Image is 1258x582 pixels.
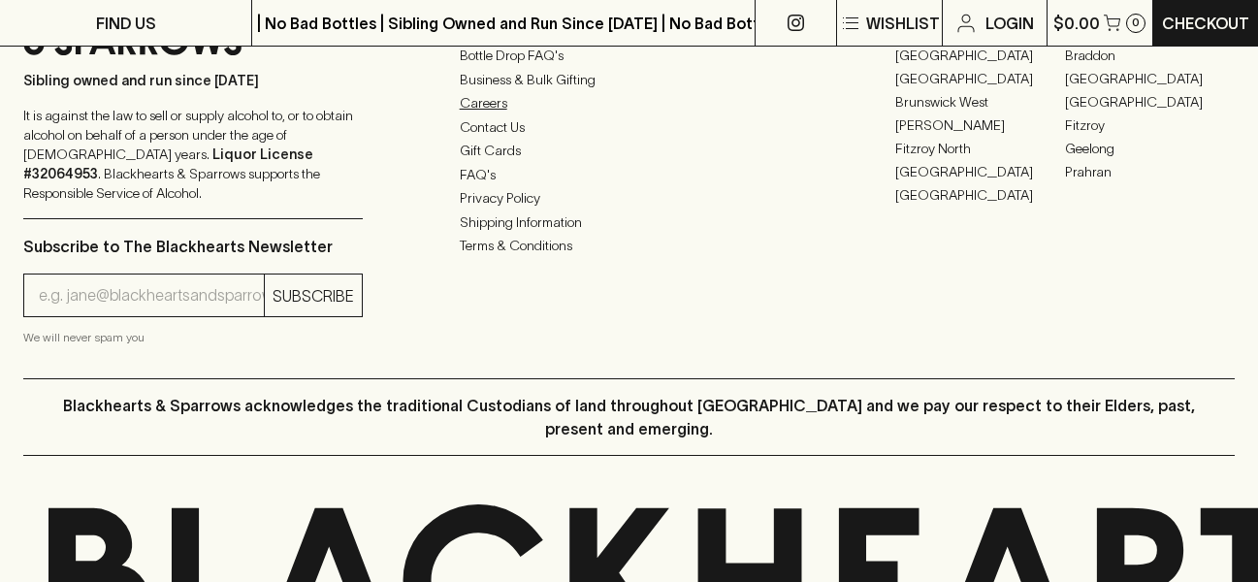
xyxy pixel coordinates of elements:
p: Wishlist [866,12,940,35]
a: Privacy Policy [460,187,799,210]
a: FAQ's [460,163,799,186]
p: Blackhearts & Sparrows acknowledges the traditional Custodians of land throughout [GEOGRAPHIC_DAT... [38,394,1220,440]
a: Geelong [1065,137,1235,160]
a: [GEOGRAPHIC_DATA] [895,160,1065,183]
p: $0.00 [1053,12,1100,35]
a: [GEOGRAPHIC_DATA] [895,44,1065,67]
p: Sibling owned and run since [DATE] [23,71,363,90]
input: e.g. jane@blackheartsandsparrows.com.au [39,280,264,311]
p: SUBSCRIBE [273,284,354,307]
p: Login [985,12,1034,35]
a: Prahran [1065,160,1235,183]
button: SUBSCRIBE [265,275,362,316]
a: [GEOGRAPHIC_DATA] [895,67,1065,90]
a: Careers [460,92,799,115]
a: Business & Bulk Gifting [460,68,799,91]
a: Brunswick West [895,90,1065,113]
a: Braddon [1065,44,1235,67]
p: We will never spam you [23,328,363,347]
p: Subscribe to The Blackhearts Newsletter [23,235,363,258]
a: [GEOGRAPHIC_DATA] [1065,90,1235,113]
a: Gift Cards [460,140,799,163]
a: Fitzroy North [895,137,1065,160]
a: Shipping Information [460,210,799,234]
p: Checkout [1162,12,1249,35]
p: It is against the law to sell or supply alcohol to, or to obtain alcohol on behalf of a person un... [23,106,363,203]
a: [GEOGRAPHIC_DATA] [895,183,1065,207]
p: 0 [1132,17,1140,28]
a: Contact Us [460,115,799,139]
a: [GEOGRAPHIC_DATA] [1065,67,1235,90]
a: Bottle Drop FAQ's [460,45,799,68]
a: Terms & Conditions [460,235,799,258]
a: Fitzroy [1065,113,1235,137]
a: [PERSON_NAME] [895,113,1065,137]
p: FIND US [96,12,156,35]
